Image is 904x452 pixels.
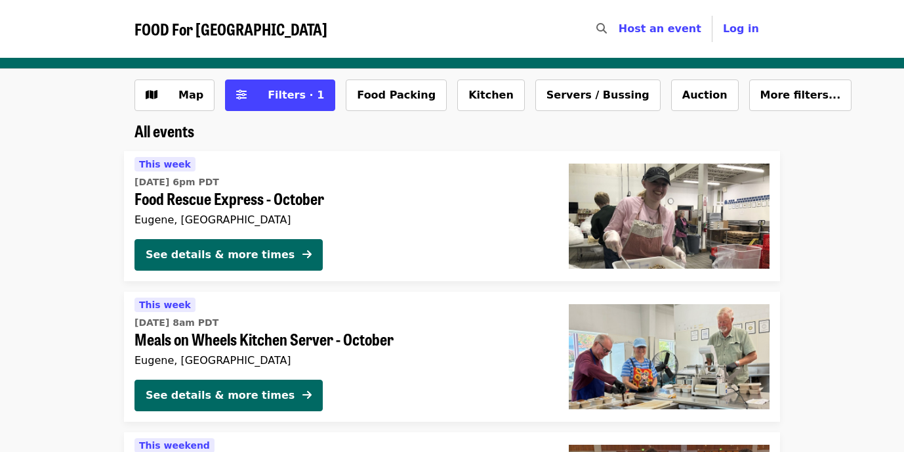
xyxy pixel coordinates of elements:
span: This week [139,300,191,310]
span: Food Rescue Express - October [134,189,548,208]
a: See details for "Meals on Wheels Kitchen Server - October" [124,292,780,422]
time: [DATE] 6pm PDT [134,175,219,189]
button: Servers / Bussing [535,79,661,111]
i: search icon [596,22,607,35]
img: Food Rescue Express - October organized by FOOD For Lane County [569,164,770,269]
span: This weekend [139,440,210,451]
button: Show map view [134,79,215,111]
div: Eugene, [GEOGRAPHIC_DATA] [134,214,548,226]
a: FOOD For [GEOGRAPHIC_DATA] [134,20,327,39]
span: FOOD For [GEOGRAPHIC_DATA] [134,17,327,40]
i: arrow-right icon [302,389,312,401]
button: Log in [712,16,770,42]
div: See details & more times [146,247,295,263]
span: This week [139,159,191,169]
button: See details & more times [134,239,323,271]
button: Auction [671,79,739,111]
i: arrow-right icon [302,248,312,261]
span: Filters · 1 [268,89,324,101]
span: Map [178,89,203,101]
time: [DATE] 8am PDT [134,316,218,330]
button: Food Packing [346,79,447,111]
input: Search [615,13,625,45]
a: See details for "Food Rescue Express - October" [124,151,780,281]
div: Eugene, [GEOGRAPHIC_DATA] [134,354,548,367]
button: More filters... [749,79,852,111]
button: Filters (1 selected) [225,79,335,111]
i: map icon [146,89,157,101]
div: See details & more times [146,388,295,403]
button: See details & more times [134,380,323,411]
button: Kitchen [457,79,525,111]
span: Meals on Wheels Kitchen Server - October [134,330,548,349]
img: Meals on Wheels Kitchen Server - October organized by FOOD For Lane County [569,304,770,409]
a: Host an event [619,22,701,35]
span: All events [134,119,194,142]
span: Log in [723,22,759,35]
span: More filters... [760,89,841,101]
i: sliders-h icon [236,89,247,101]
